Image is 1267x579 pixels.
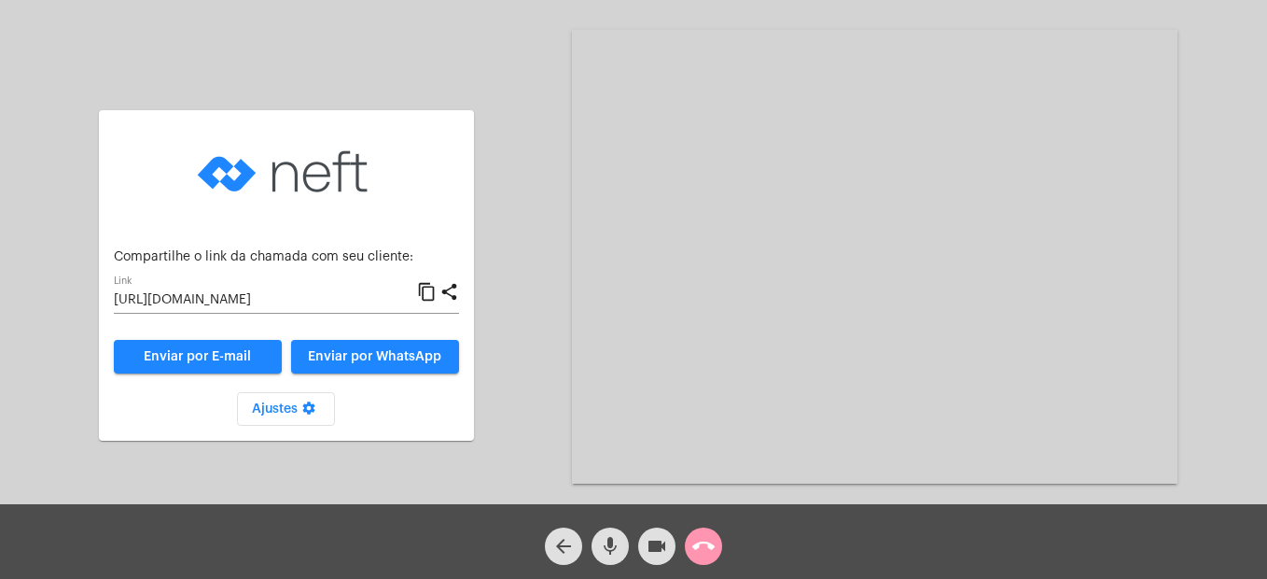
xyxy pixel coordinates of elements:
span: Enviar por E-mail [144,350,251,363]
span: Ajustes [252,402,320,416]
mat-icon: share [439,281,459,304]
mat-icon: arrow_back [552,535,575,558]
button: Ajustes [237,392,335,426]
img: logo-neft-novo-2.png [193,125,380,219]
mat-icon: call_end [692,535,715,558]
mat-icon: videocam [646,535,668,558]
a: Enviar por E-mail [114,340,282,374]
mat-icon: mic [599,535,621,558]
mat-icon: content_copy [417,281,437,304]
button: Enviar por WhatsApp [291,340,459,374]
span: Enviar por WhatsApp [308,350,441,363]
p: Compartilhe o link da chamada com seu cliente: [114,250,459,264]
mat-icon: settings [298,401,320,423]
